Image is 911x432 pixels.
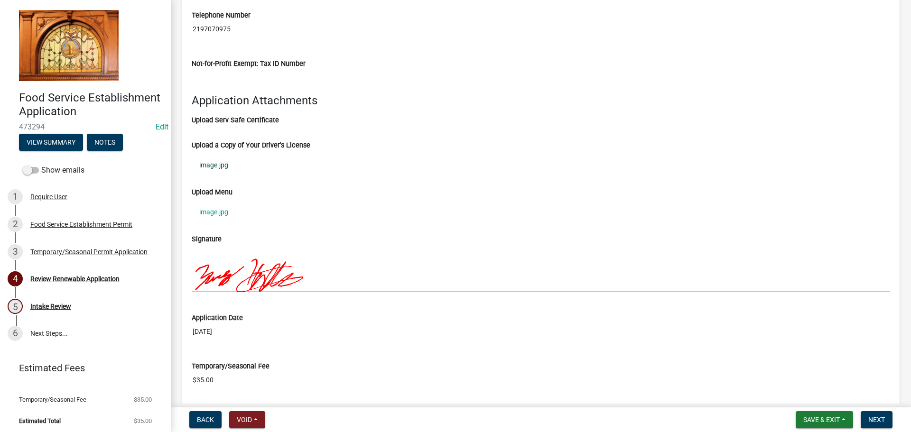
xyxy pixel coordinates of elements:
[192,154,890,176] a: image.jpg
[87,134,123,151] button: Notes
[156,122,168,131] a: Edit
[19,139,83,147] wm-modal-confirm: Summary
[19,10,119,81] img: Jasper County, Indiana
[8,189,23,204] div: 1
[189,411,222,428] button: Back
[192,363,270,370] label: Temporary/Seasonal Fee
[8,244,23,259] div: 3
[192,236,222,243] label: Signature
[134,396,152,403] span: $35.00
[192,201,890,223] a: image.jpg
[861,411,892,428] button: Next
[19,122,152,131] span: 473294
[192,94,890,108] h4: Application Attachments
[19,418,61,424] span: Estimated Total
[19,134,83,151] button: View Summary
[8,358,156,377] a: Estimated Fees
[8,326,23,341] div: 6
[192,12,251,19] label: Telephone Number
[192,244,305,292] img: j+gC1kJoERl2wAAAABJRU5ErkJggg==
[19,396,86,403] span: Temporary/Seasonal Fee
[8,299,23,314] div: 5
[192,315,243,322] label: Application Date
[197,416,214,423] span: Back
[796,411,853,428] button: Save & Exit
[30,248,148,255] div: Temporary/Seasonal Permit Application
[192,61,306,67] label: Not-for-Profit Exempt: Tax ID Number
[19,91,163,119] h4: Food Service Establishment Application
[192,189,232,196] label: Upload Menu
[8,271,23,286] div: 4
[229,411,265,428] button: Void
[87,139,123,147] wm-modal-confirm: Notes
[23,165,84,176] label: Show emails
[192,117,279,124] label: Upload Serv Safe Certificate
[868,416,885,423] span: Next
[237,416,252,423] span: Void
[30,193,67,200] div: Require User
[156,122,168,131] wm-modal-confirm: Edit Application Number
[803,416,840,423] span: Save & Exit
[30,221,132,228] div: Food Service Establishment Permit
[134,418,152,424] span: $35.00
[30,303,71,310] div: Intake Review
[30,276,120,282] div: Review Renewable Application
[8,217,23,232] div: 2
[192,142,310,149] label: Upload a Copy of Your Driver's License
